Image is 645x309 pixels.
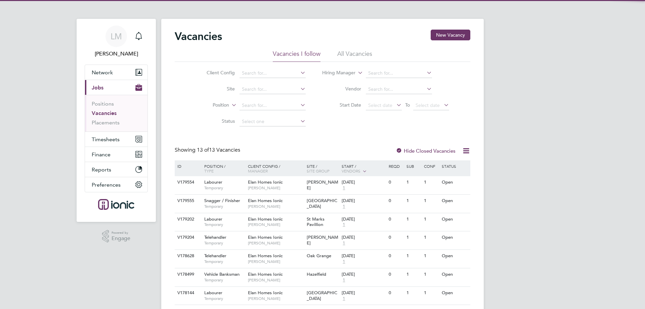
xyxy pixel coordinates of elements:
[92,166,111,173] span: Reports
[431,30,470,40] button: New Vacancy
[196,70,235,76] label: Client Config
[387,160,404,172] div: Reqd
[176,287,199,299] div: V178144
[190,102,229,109] label: Position
[176,250,199,262] div: V178628
[85,65,147,80] button: Network
[175,30,222,43] h2: Vacancies
[85,80,147,95] button: Jobs
[199,160,246,177] div: Position /
[342,180,385,185] div: [DATE]
[204,222,245,227] span: Temporary
[422,213,440,226] div: 1
[92,136,120,143] span: Timesheets
[85,199,148,210] a: Go to home page
[405,287,422,299] div: 1
[440,176,469,189] div: Open
[248,253,283,259] span: Elan Homes Ionic
[422,195,440,207] div: 1
[196,86,235,92] label: Site
[342,277,346,283] span: 1
[342,296,346,302] span: 1
[405,213,422,226] div: 1
[440,213,469,226] div: Open
[92,151,111,158] span: Finance
[92,182,121,188] span: Preferences
[342,253,385,259] div: [DATE]
[342,168,360,173] span: Vendors
[204,179,222,185] span: Labourer
[248,216,283,222] span: Elan Homes Ionic
[248,204,303,209] span: [PERSON_NAME]
[342,272,385,277] div: [DATE]
[92,110,117,116] a: Vacancies
[176,268,199,281] div: V178499
[440,287,469,299] div: Open
[175,147,242,154] div: Showing
[204,216,222,222] span: Labourer
[111,32,122,41] span: LM
[422,287,440,299] div: 1
[77,19,156,222] nav: Main navigation
[405,160,422,172] div: Sub
[240,85,306,94] input: Search for...
[248,168,268,173] span: Manager
[204,277,245,283] span: Temporary
[85,162,147,177] button: Reports
[176,160,199,172] div: ID
[387,195,404,207] div: 0
[440,268,469,281] div: Open
[248,234,283,240] span: Elan Homes Ionic
[197,147,240,153] span: 13 Vacancies
[342,185,346,191] span: 1
[112,236,130,241] span: Engage
[405,176,422,189] div: 1
[204,290,222,296] span: Labourer
[92,84,103,91] span: Jobs
[248,259,303,264] span: [PERSON_NAME]
[307,198,337,209] span: [GEOGRAPHIC_DATA]
[307,179,338,191] span: [PERSON_NAME]
[204,296,245,301] span: Temporary
[405,231,422,244] div: 1
[85,132,147,147] button: Timesheets
[197,147,209,153] span: 13 of
[246,160,305,177] div: Client Config /
[248,277,303,283] span: [PERSON_NAME]
[204,204,245,209] span: Temporary
[440,160,469,172] div: Status
[342,240,346,246] span: 1
[248,271,283,277] span: Elan Homes Ionic
[248,185,303,191] span: [PERSON_NAME]
[85,147,147,162] button: Finance
[440,195,469,207] div: Open
[405,195,422,207] div: 1
[204,168,214,173] span: Type
[240,117,306,126] input: Select one
[112,230,130,236] span: Powered by
[342,222,346,228] span: 1
[248,240,303,246] span: [PERSON_NAME]
[248,198,283,203] span: Elan Homes Ionic
[248,296,303,301] span: [PERSON_NAME]
[342,198,385,204] div: [DATE]
[204,198,240,203] span: Snagger / Finisher
[92,101,114,107] a: Positions
[387,231,404,244] div: 0
[403,101,412,109] span: To
[387,287,404,299] div: 0
[176,195,199,207] div: V179555
[176,213,199,226] div: V179202
[387,176,404,189] div: 0
[307,253,331,259] span: Oak Grange
[204,185,245,191] span: Temporary
[342,290,385,296] div: [DATE]
[307,168,330,173] span: Site Group
[273,50,320,62] li: Vacancies I follow
[422,231,440,244] div: 1
[307,271,326,277] span: Hazelfield
[248,179,283,185] span: Elan Homes Ionic
[337,50,372,62] li: All Vacancies
[85,177,147,192] button: Preferences
[322,102,361,108] label: Start Date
